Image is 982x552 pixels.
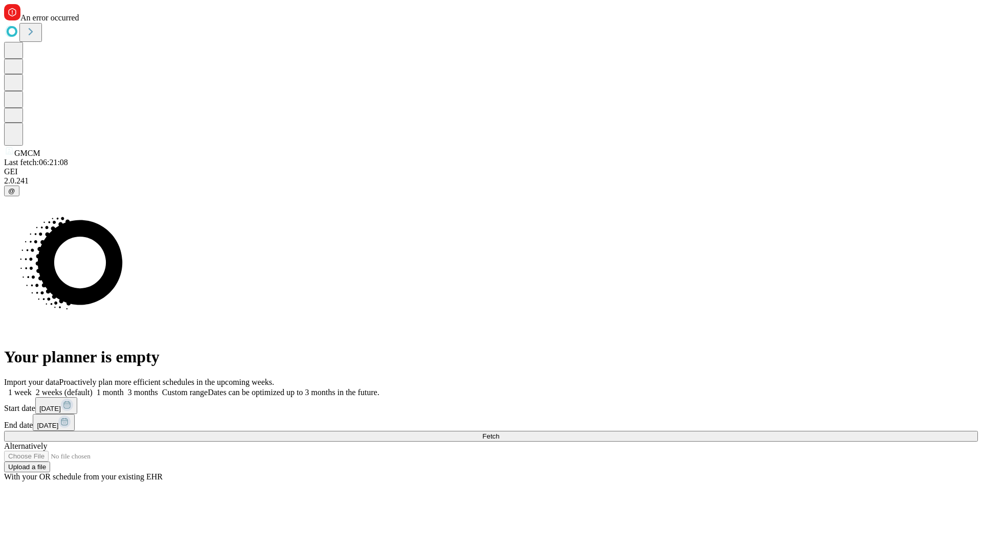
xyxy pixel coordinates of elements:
button: Fetch [4,431,978,442]
div: Start date [4,397,978,414]
div: End date [4,414,978,431]
span: Custom range [162,388,208,397]
span: With your OR schedule from your existing EHR [4,472,163,481]
div: 2.0.241 [4,176,978,186]
span: Fetch [482,432,499,440]
span: [DATE] [37,422,58,429]
span: [DATE] [39,405,61,412]
span: 2 weeks (default) [36,388,93,397]
span: 3 months [128,388,158,397]
span: An error occurred [20,13,79,22]
div: GEI [4,167,978,176]
span: @ [8,187,15,195]
button: [DATE] [33,414,75,431]
span: Alternatively [4,442,47,450]
span: Proactively plan more efficient schedules in the upcoming weeks. [59,378,274,386]
button: @ [4,186,19,196]
span: Dates can be optimized up to 3 months in the future. [208,388,379,397]
span: 1 week [8,388,32,397]
span: GMCM [14,149,40,157]
span: Last fetch: 06:21:08 [4,158,68,167]
h1: Your planner is empty [4,348,978,366]
span: 1 month [97,388,124,397]
button: [DATE] [35,397,77,414]
span: Import your data [4,378,59,386]
button: Upload a file [4,462,50,472]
